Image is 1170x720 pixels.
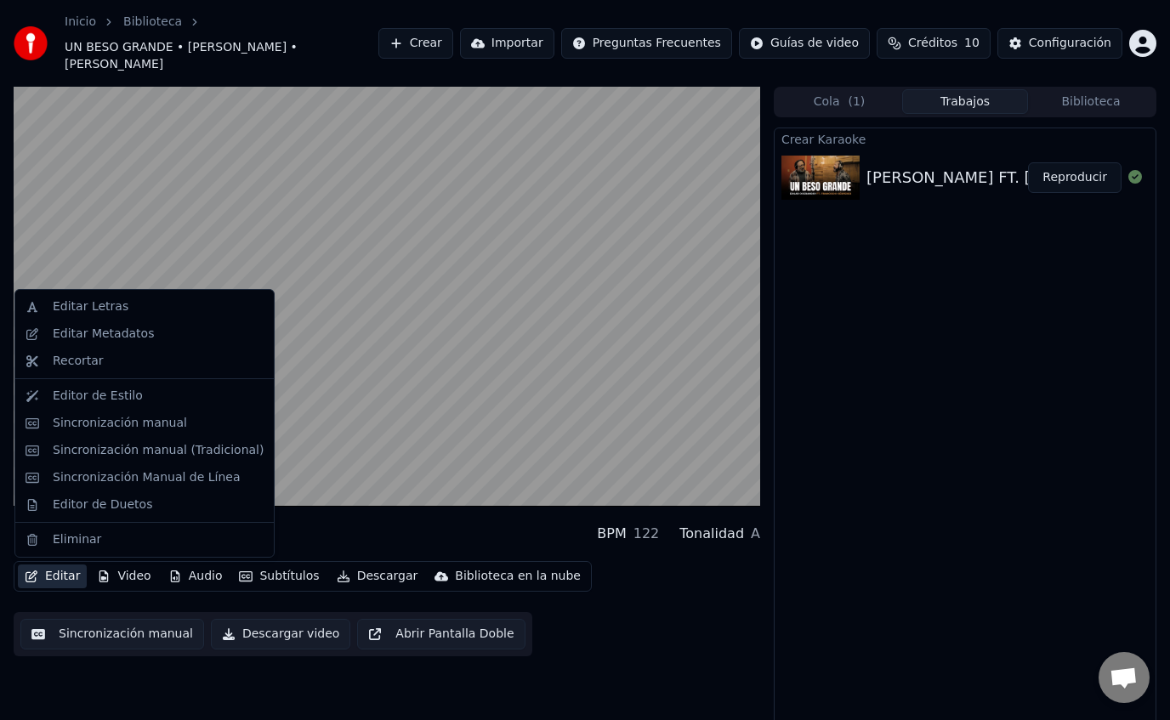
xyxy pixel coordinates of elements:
[776,89,902,114] button: Cola
[877,28,991,59] button: Créditos10
[902,89,1028,114] button: Trabajos
[53,388,143,405] div: Editor de Estilo
[162,564,230,588] button: Audio
[1029,35,1111,52] div: Configuración
[53,469,241,486] div: Sincronización Manual de Línea
[65,14,378,73] nav: breadcrumb
[330,564,425,588] button: Descargar
[20,619,204,649] button: Sincronización manual
[679,524,744,544] div: Tonalidad
[53,442,264,459] div: Sincronización manual (Tradicional)
[848,94,865,111] span: ( 1 )
[357,619,525,649] button: Abrir Pantalla Doble
[1099,652,1150,703] a: Chat abierto
[53,496,152,513] div: Editor de Duetos
[1028,162,1122,193] button: Reproducir
[997,28,1122,59] button: Configuración
[14,537,226,554] div: [PERSON_NAME] • [PERSON_NAME]
[14,513,226,537] div: UN BESO GRANDE
[65,14,96,31] a: Inicio
[561,28,732,59] button: Preguntas Frecuentes
[455,568,581,585] div: Biblioteca en la nube
[378,28,453,59] button: Crear
[211,619,350,649] button: Descargar video
[53,298,128,315] div: Editar Letras
[908,35,957,52] span: Créditos
[53,326,154,343] div: Editar Metadatos
[53,415,187,432] div: Sincronización manual
[232,564,326,588] button: Subtítulos
[1028,89,1154,114] button: Biblioteca
[123,14,182,31] a: Biblioteca
[14,26,48,60] img: youka
[53,353,104,370] div: Recortar
[53,531,101,548] div: Eliminar
[775,128,1156,149] div: Crear Karaoke
[751,524,760,544] div: A
[964,35,980,52] span: 10
[739,28,870,59] button: Guías de video
[90,564,157,588] button: Video
[65,39,378,73] span: UN BESO GRANDE • [PERSON_NAME] • [PERSON_NAME]
[18,564,87,588] button: Editar
[597,524,626,544] div: BPM
[460,28,554,59] button: Importar
[633,524,660,544] div: 122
